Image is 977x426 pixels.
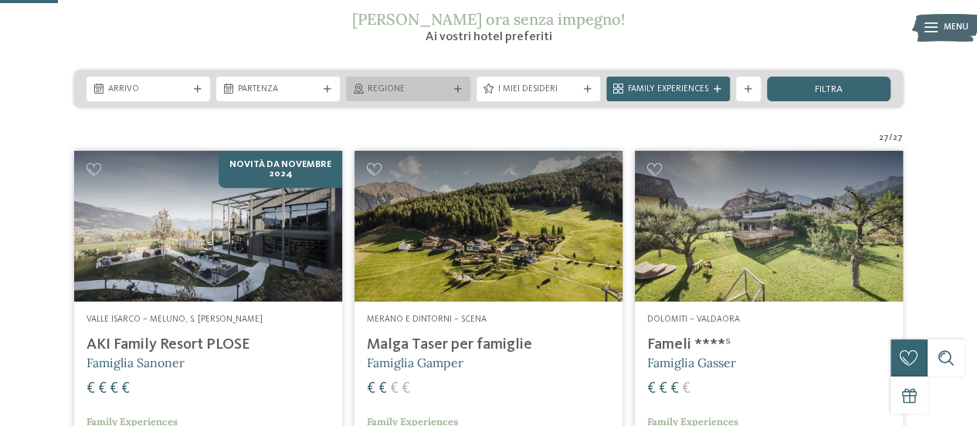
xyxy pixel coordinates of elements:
[87,315,263,324] span: Valle Isarco – Meluno, S. [PERSON_NAME]
[367,381,375,397] span: €
[402,381,410,397] span: €
[87,381,95,397] span: €
[368,83,448,96] span: Regione
[889,132,893,145] span: /
[238,83,318,96] span: Partenza
[121,381,130,397] span: €
[879,132,889,145] span: 27
[378,381,387,397] span: €
[87,336,330,354] h4: AKI Family Resort PLOSE
[670,381,679,397] span: €
[390,381,399,397] span: €
[647,315,740,324] span: Dolomiti – Valdaora
[74,151,342,302] img: Cercate un hotel per famiglie? Qui troverete solo i migliori!
[355,151,622,302] img: Cercate un hotel per famiglie? Qui troverete solo i migliori!
[352,9,625,29] span: [PERSON_NAME] ora senza impegno!
[98,381,107,397] span: €
[647,355,736,370] span: Famiglia Gasser
[647,381,656,397] span: €
[426,31,552,43] span: Ai vostri hotel preferiti
[367,355,463,370] span: Famiglia Gamper
[367,336,610,354] h4: Malga Taser per famiglie
[87,355,185,370] span: Famiglia Sanoner
[628,83,708,96] span: Family Experiences
[682,381,690,397] span: €
[635,151,903,302] img: Cercate un hotel per famiglie? Qui troverete solo i migliori!
[815,85,843,95] span: filtra
[659,381,667,397] span: €
[108,83,188,96] span: Arrivo
[110,381,118,397] span: €
[893,132,903,145] span: 27
[498,83,578,96] span: I miei desideri
[367,315,487,324] span: Merano e dintorni – Scena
